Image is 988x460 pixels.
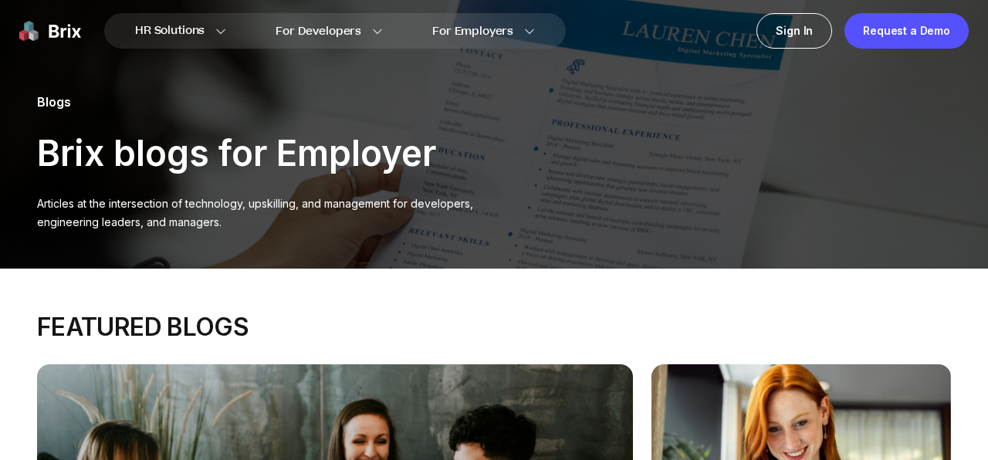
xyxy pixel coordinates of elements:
p: Articles at the intersection of technology, upskilling, and management for developers, engineerin... [37,194,473,232]
a: Request a Demo [844,13,969,49]
span: For Employers [432,23,513,39]
span: HR Solutions [135,19,205,43]
p: Blogs [37,93,473,111]
span: For Developers [276,23,361,39]
p: Brix blogs for Employer [37,130,473,176]
a: Sign In [756,13,832,49]
div: FEATURED BLOGS [37,315,951,340]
